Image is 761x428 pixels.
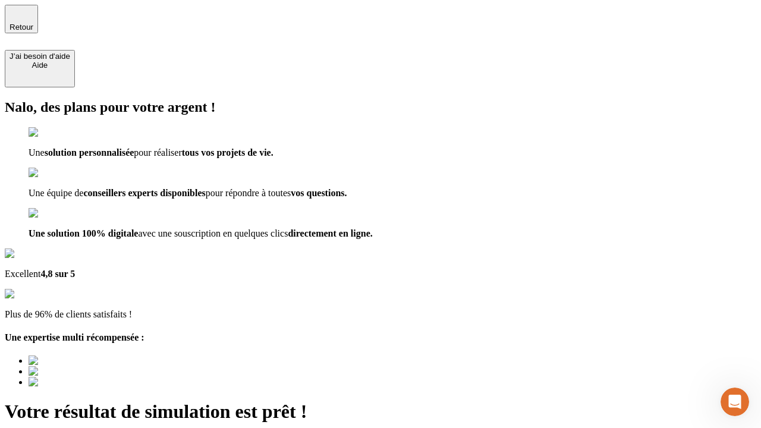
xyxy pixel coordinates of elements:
[5,332,756,343] h4: Une expertise multi récompensée :
[29,228,138,238] strong: Une solution 100% digitale
[5,248,74,259] img: Google Review
[29,228,373,238] span: avec une souscription en quelques clics
[288,228,372,238] strong: directement en ligne.
[29,366,139,377] img: Best savings advice award
[10,52,70,61] div: J’ai besoin d'aide
[5,269,75,279] span: Excellent
[5,50,75,87] button: J’ai besoin d'aideAide
[29,188,347,198] span: Une équipe de pour répondre à toutes
[10,23,33,32] span: Retour
[5,5,38,33] button: Retour
[29,127,80,138] img: checkmark
[45,147,134,158] strong: solution personnalisée
[29,208,80,219] img: checkmark
[5,401,756,423] h1: Votre résultat de simulation est prêt !
[5,289,64,300] img: reviews stars
[182,147,273,158] strong: tous vos projets de vie.
[29,355,139,366] img: Best savings advice award
[83,188,205,198] strong: conseillers experts disponibles
[10,61,70,70] div: Aide
[5,309,756,320] p: Plus de 96% de clients satisfaits !
[29,377,139,388] img: Best savings advice award
[29,147,273,158] span: Une pour réaliser
[5,99,756,115] h2: Nalo, des plans pour votre argent !
[291,188,347,198] strong: vos questions.
[29,168,80,178] img: checkmark
[721,388,749,416] iframe: Intercom live chat
[40,269,75,279] strong: 4,8 sur 5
